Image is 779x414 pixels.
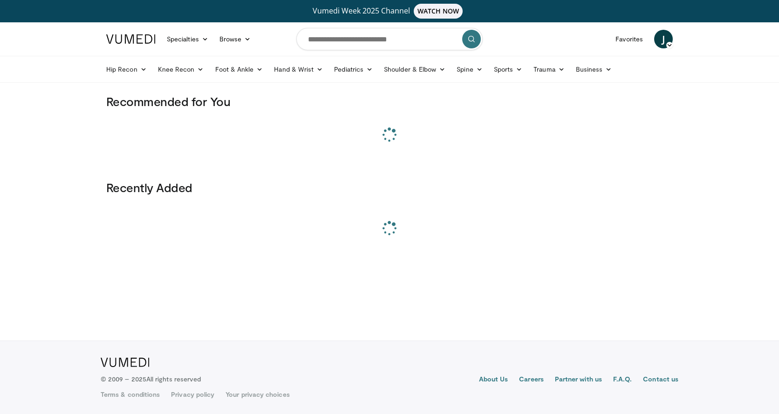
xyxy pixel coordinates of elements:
[106,180,673,195] h3: Recently Added
[106,34,156,44] img: VuMedi Logo
[488,60,528,79] a: Sports
[414,4,463,19] span: WATCH NOW
[101,374,201,384] p: © 2009 – 2025
[328,60,378,79] a: Pediatrics
[643,374,678,386] a: Contact us
[528,60,570,79] a: Trauma
[451,60,488,79] a: Spine
[570,60,618,79] a: Business
[296,28,483,50] input: Search topics, interventions
[225,390,289,399] a: Your privacy choices
[555,374,602,386] a: Partner with us
[101,358,150,367] img: VuMedi Logo
[613,374,632,386] a: F.A.Q.
[146,375,201,383] span: All rights reserved
[519,374,544,386] a: Careers
[214,30,257,48] a: Browse
[654,30,673,48] a: J
[210,60,269,79] a: Foot & Ankle
[479,374,508,386] a: About Us
[108,4,671,19] a: Vumedi Week 2025 ChannelWATCH NOW
[101,390,160,399] a: Terms & conditions
[378,60,451,79] a: Shoulder & Elbow
[268,60,328,79] a: Hand & Wrist
[106,94,673,109] h3: Recommended for You
[152,60,210,79] a: Knee Recon
[171,390,214,399] a: Privacy policy
[101,60,152,79] a: Hip Recon
[610,30,649,48] a: Favorites
[161,30,214,48] a: Specialties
